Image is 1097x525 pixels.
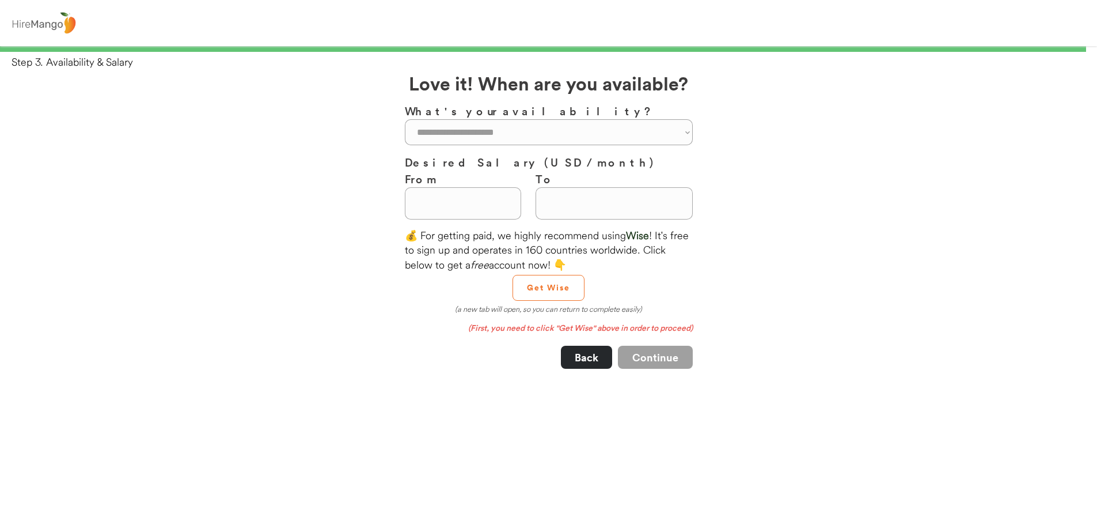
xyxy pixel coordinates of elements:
[405,171,521,187] h3: From
[405,154,693,171] h3: Desired Salary (USD / month)
[626,229,649,242] font: Wise
[468,322,693,334] em: (First, you need to click "Get Wise" above in order to proceed)
[409,69,688,97] h2: Love it! When are you available?
[536,171,693,187] h3: To
[405,228,693,272] div: 💰 For getting paid, we highly recommend using ! It's free to sign up and operates in 160 countrie...
[513,275,584,301] button: Get Wise
[470,258,489,271] em: free
[2,46,1095,52] div: 99%
[561,346,612,369] button: Back
[12,55,1097,69] div: Step 3. Availability & Salary
[455,304,642,314] em: (a new tab will open, so you can return to complete easily)
[405,103,693,119] h3: What's your availability?
[9,10,79,37] img: logo%20-%20hiremango%20gray.png
[618,346,693,369] button: Continue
